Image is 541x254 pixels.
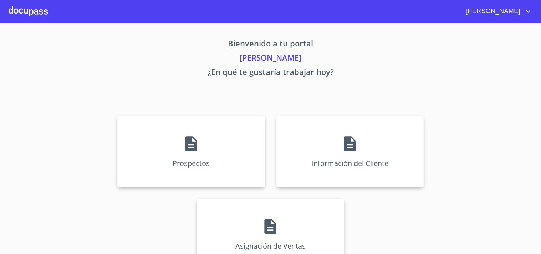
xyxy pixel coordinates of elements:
[51,52,490,66] p: [PERSON_NAME]
[173,158,210,168] p: Prospectos
[51,66,490,80] p: ¿En qué te gustaría trabajar hoy?
[51,37,490,52] p: Bienvenido a tu portal
[460,6,532,17] button: account of current user
[460,6,524,17] span: [PERSON_NAME]
[235,241,306,251] p: Asignación de Ventas
[311,158,388,168] p: Información del Cliente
